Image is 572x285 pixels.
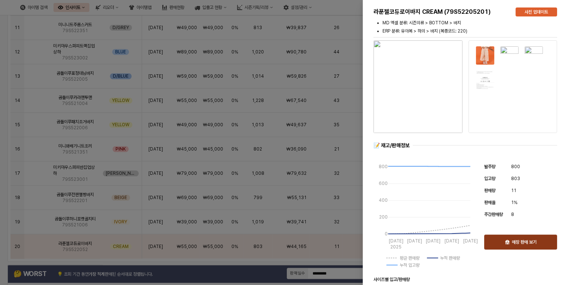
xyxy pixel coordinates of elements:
[511,163,520,170] span: 800
[484,235,557,250] button: 매장 판매 보기
[382,28,557,34] li: ERP 분류: 유아복 > 하의 > 바지 (복종코드: 220)
[511,175,520,182] span: 803
[511,211,514,218] span: 8
[484,176,495,181] span: 입고량
[373,277,410,282] strong: 사이즈별 입고/판매량
[512,239,536,245] p: 매장 판매 보기
[373,142,410,149] div: 📝 재고/판매정보
[511,187,516,194] span: 11
[525,9,548,15] p: 사진 업데이트
[484,164,495,169] span: 발주량
[382,19,557,26] li: MD 엑셀 분류: 시즌의류 > BOTTOM > 바지
[484,188,495,193] span: 판매량
[484,212,503,217] span: 주간판매량
[511,199,517,206] span: 1%
[484,200,495,205] span: 판매율
[373,8,510,16] h5: 라푼젤코듀로이바지 CREAM (79S52205201)
[516,7,557,16] button: 사진 업데이트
